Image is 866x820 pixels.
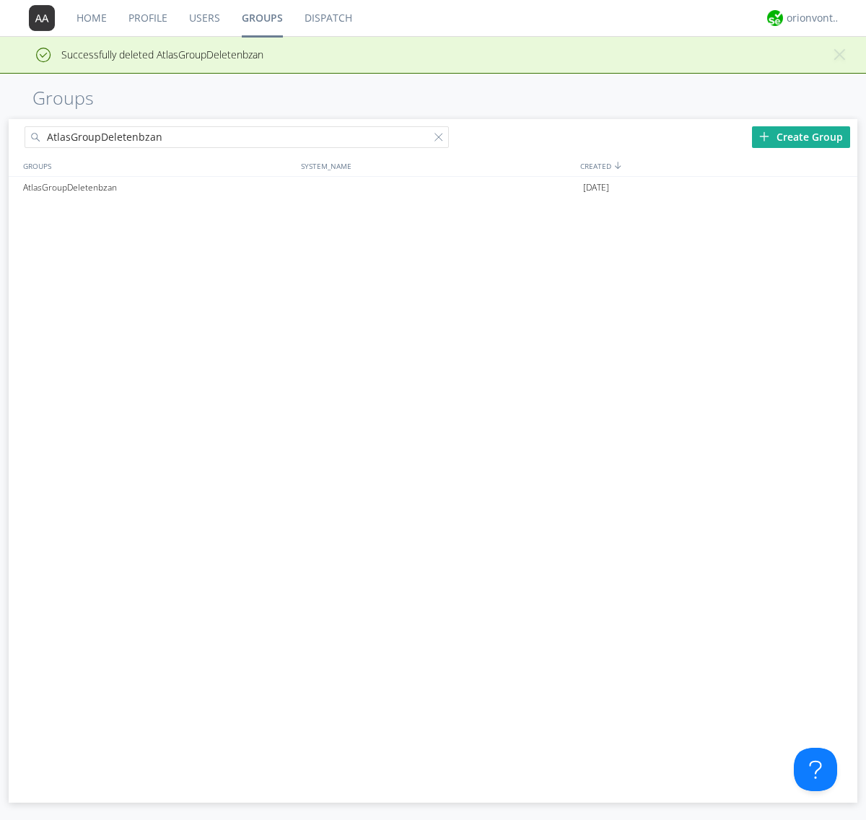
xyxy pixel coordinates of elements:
div: SYSTEM_NAME [297,155,577,176]
div: Create Group [752,126,850,148]
input: Search groups [25,126,449,148]
span: [DATE] [583,177,609,199]
a: AtlasGroupDeletenbzan[DATE] [9,177,857,199]
div: GROUPS [19,155,294,176]
iframe: Toggle Customer Support [794,748,837,791]
div: AtlasGroupDeletenbzan [19,177,297,199]
div: CREATED [577,155,857,176]
img: 373638.png [29,5,55,31]
img: plus.svg [759,131,769,141]
div: orionvontas+atlas+automation+org2 [787,11,841,25]
span: Successfully deleted AtlasGroupDeletenbzan [11,48,263,61]
img: 29d36aed6fa347d5a1537e7736e6aa13 [767,10,783,26]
